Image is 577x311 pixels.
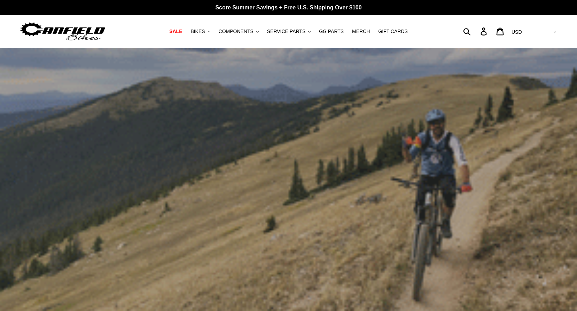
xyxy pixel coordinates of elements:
span: GIFT CARDS [378,29,408,34]
a: SALE [166,27,186,36]
button: BIKES [187,27,213,36]
button: COMPONENTS [215,27,262,36]
span: GG PARTS [319,29,344,34]
a: GIFT CARDS [375,27,411,36]
span: COMPONENTS [219,29,254,34]
a: GG PARTS [315,27,347,36]
span: SALE [169,29,182,34]
input: Search [467,24,485,39]
span: SERVICE PARTS [267,29,305,34]
img: Canfield Bikes [19,21,106,42]
button: SERVICE PARTS [264,27,314,36]
span: BIKES [190,29,205,34]
a: MERCH [349,27,373,36]
span: MERCH [352,29,370,34]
